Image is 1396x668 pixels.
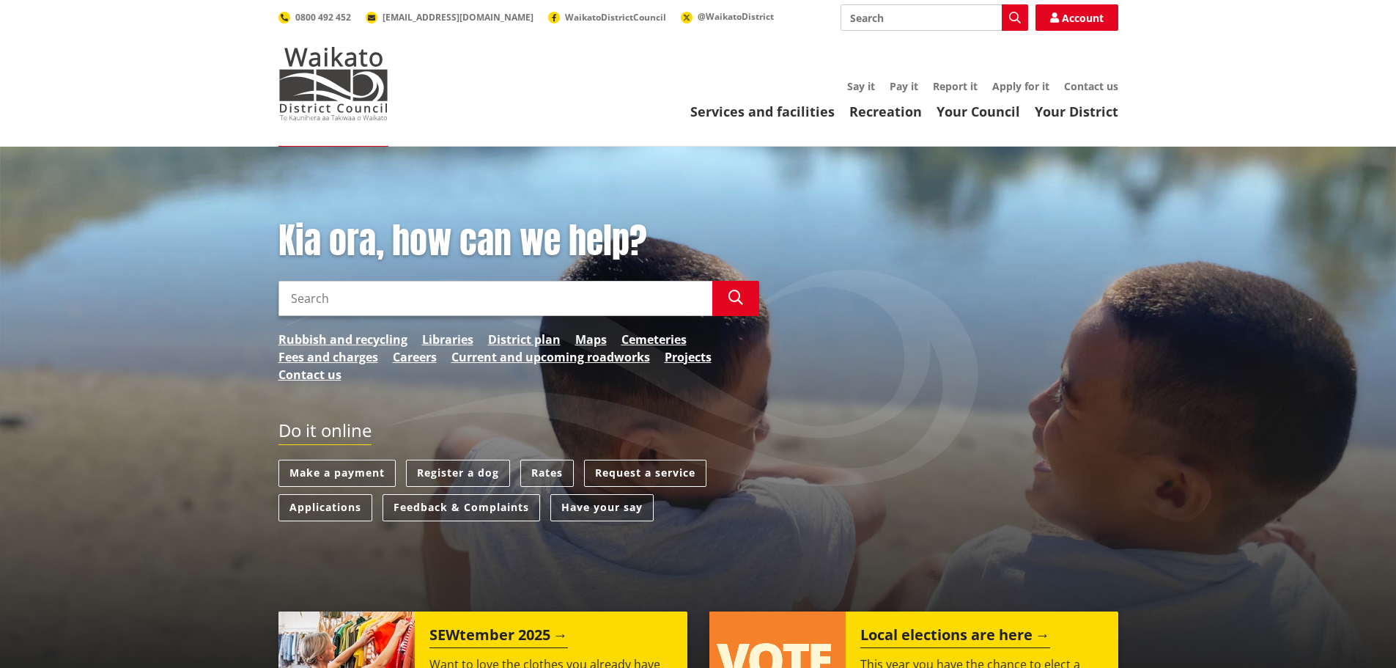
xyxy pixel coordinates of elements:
a: Fees and charges [278,348,378,366]
a: Make a payment [278,460,396,487]
a: Feedback & Complaints [383,494,540,521]
a: District plan [488,331,561,348]
a: Your Council [937,103,1020,120]
img: Waikato District Council - Te Kaunihera aa Takiwaa o Waikato [278,47,388,120]
span: [EMAIL_ADDRESS][DOMAIN_NAME] [383,11,533,23]
span: WaikatoDistrictCouncil [565,11,666,23]
a: Contact us [278,366,341,383]
a: Register a dog [406,460,510,487]
a: Have your say [550,494,654,521]
a: Libraries [422,331,473,348]
a: Rates [520,460,574,487]
h2: SEWtember 2025 [429,626,568,648]
a: Cemeteries [621,331,687,348]
a: Say it [847,79,875,93]
a: 0800 492 452 [278,11,351,23]
a: [EMAIL_ADDRESS][DOMAIN_NAME] [366,11,533,23]
a: Report it [933,79,978,93]
a: Maps [575,331,607,348]
h1: Kia ora, how can we help? [278,220,759,263]
input: Search input [278,281,712,316]
h2: Do it online [278,420,372,446]
a: @WaikatoDistrict [681,10,774,23]
input: Search input [841,4,1028,31]
a: Pay it [890,79,918,93]
a: Current and upcoming roadworks [451,348,650,366]
a: Careers [393,348,437,366]
a: Your District [1035,103,1118,120]
h2: Local elections are here [860,626,1050,648]
a: Services and facilities [690,103,835,120]
a: Recreation [849,103,922,120]
span: 0800 492 452 [295,11,351,23]
a: Rubbish and recycling [278,331,407,348]
a: Applications [278,494,372,521]
a: Projects [665,348,712,366]
a: Apply for it [992,79,1049,93]
a: Account [1035,4,1118,31]
a: Contact us [1064,79,1118,93]
span: @WaikatoDistrict [698,10,774,23]
a: Request a service [584,460,706,487]
a: WaikatoDistrictCouncil [548,11,666,23]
